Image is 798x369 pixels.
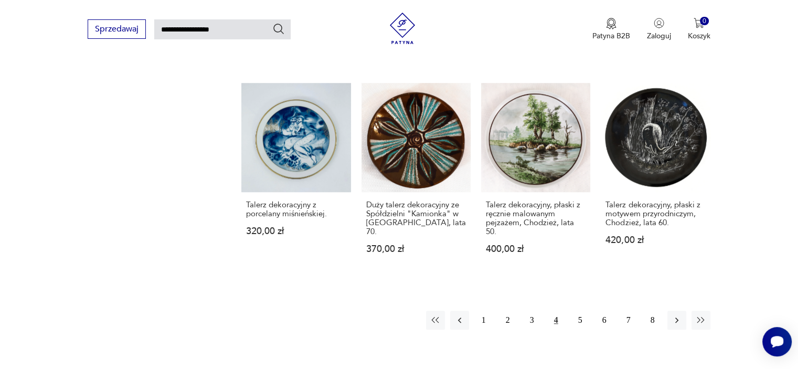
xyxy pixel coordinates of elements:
[246,227,346,236] p: 320,00 zł
[592,18,630,41] a: Ikona medaluPatyna B2B
[481,83,590,274] a: Talerz dekoracyjny, płaski z ręcznie malowanym pejzażem, Chodzież, lata 50.Talerz dekoracyjny, pł...
[647,18,671,41] button: Zaloguj
[601,83,710,274] a: Talerz dekoracyjny, płaski z motywem przyrodniczym, Chodzież, lata 60.Talerz dekoracyjny, płaski ...
[688,18,710,41] button: 0Koszyk
[88,26,146,34] a: Sprzedawaj
[605,236,705,245] p: 420,00 zł
[619,311,638,330] button: 7
[523,311,541,330] button: 3
[366,245,466,254] p: 370,00 zł
[241,83,350,274] a: Talerz dekoracyjny z porcelany miśnieńskiej.Talerz dekoracyjny z porcelany miśnieńskiej.320,00 zł
[654,18,664,28] img: Ikonka użytkownika
[246,201,346,218] h3: Talerz dekoracyjny z porcelany miśnieńskiej.
[486,201,586,236] h3: Talerz dekoracyjny, płaski z ręcznie malowanym pejzażem, Chodzież, lata 50.
[694,18,704,28] img: Ikona koszyka
[643,311,662,330] button: 8
[595,311,614,330] button: 6
[547,311,566,330] button: 4
[688,31,710,41] p: Koszyk
[361,83,471,274] a: Duży talerz dekoracyjny ze Spółdzielni "Kamionka" w Łysej Górze, lata 70.Duży talerz dekoracyjny ...
[366,201,466,236] h3: Duży talerz dekoracyjny ze Spółdzielni "Kamionka" w [GEOGRAPHIC_DATA], lata 70.
[272,23,285,35] button: Szukaj
[486,245,586,254] p: 400,00 zł
[88,19,146,39] button: Sprzedawaj
[605,201,705,227] h3: Talerz dekoracyjny, płaski z motywem przyrodniczym, Chodzież, lata 60.
[606,18,616,29] img: Ikona medalu
[647,31,671,41] p: Zaloguj
[498,311,517,330] button: 2
[592,31,630,41] p: Patyna B2B
[762,327,792,356] iframe: Smartsupp widget button
[700,17,709,26] div: 0
[592,18,630,41] button: Patyna B2B
[474,311,493,330] button: 1
[387,13,418,44] img: Patyna - sklep z meblami i dekoracjami vintage
[571,311,590,330] button: 5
